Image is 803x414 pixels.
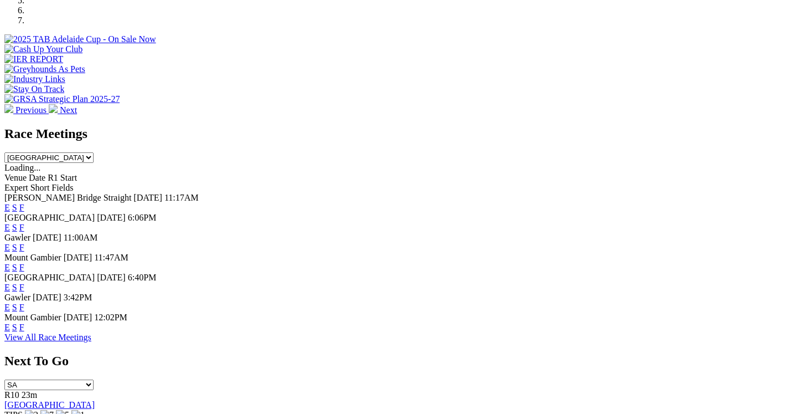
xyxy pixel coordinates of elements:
span: Loading... [4,163,40,172]
span: Gawler [4,293,30,302]
span: R1 Start [48,173,77,182]
img: IER REPORT [4,54,63,64]
span: [DATE] [133,193,162,202]
a: F [19,243,24,252]
img: Cash Up Your Club [4,44,83,54]
span: Date [29,173,45,182]
a: E [4,243,10,252]
img: Industry Links [4,74,65,84]
img: chevron-right-pager-white.svg [49,104,58,113]
span: 23m [22,390,37,400]
span: Gawler [4,233,30,242]
span: Next [60,105,77,115]
span: [GEOGRAPHIC_DATA] [4,273,95,282]
a: S [12,303,17,312]
span: Expert [4,183,28,192]
span: [GEOGRAPHIC_DATA] [4,213,95,222]
img: 2025 TAB Adelaide Cup - On Sale Now [4,34,156,44]
span: [DATE] [97,213,126,222]
a: F [19,263,24,272]
span: Fields [52,183,73,192]
a: F [19,203,24,212]
a: [GEOGRAPHIC_DATA] [4,400,95,410]
a: F [19,303,24,312]
span: [DATE] [64,313,92,322]
a: View All Race Meetings [4,333,91,342]
span: 3:42PM [64,293,92,302]
a: E [4,283,10,292]
a: F [19,283,24,292]
span: Short [30,183,50,192]
a: E [4,323,10,332]
span: 6:06PM [128,213,157,222]
h2: Next To Go [4,354,799,369]
a: E [4,303,10,312]
a: S [12,223,17,232]
a: F [19,323,24,332]
span: 12:02PM [94,313,127,322]
a: Next [49,105,77,115]
span: Mount Gambier [4,253,61,262]
span: 11:17AM [164,193,199,202]
span: [PERSON_NAME] Bridge Straight [4,193,131,202]
a: S [12,283,17,292]
img: chevron-left-pager-white.svg [4,104,13,113]
a: S [12,243,17,252]
a: S [12,323,17,332]
a: S [12,203,17,212]
span: Previous [16,105,47,115]
img: Greyhounds As Pets [4,64,85,74]
a: E [4,203,10,212]
span: [DATE] [64,253,92,262]
span: 11:00AM [64,233,98,242]
span: [DATE] [33,233,61,242]
span: [DATE] [97,273,126,282]
span: Mount Gambier [4,313,61,322]
span: R10 [4,390,19,400]
a: S [12,263,17,272]
a: E [4,263,10,272]
span: 11:47AM [94,253,128,262]
h2: Race Meetings [4,126,799,141]
span: 6:40PM [128,273,157,282]
img: Stay On Track [4,84,64,94]
a: F [19,223,24,232]
span: [DATE] [33,293,61,302]
span: Venue [4,173,27,182]
a: E [4,223,10,232]
a: Previous [4,105,49,115]
img: GRSA Strategic Plan 2025-27 [4,94,120,104]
